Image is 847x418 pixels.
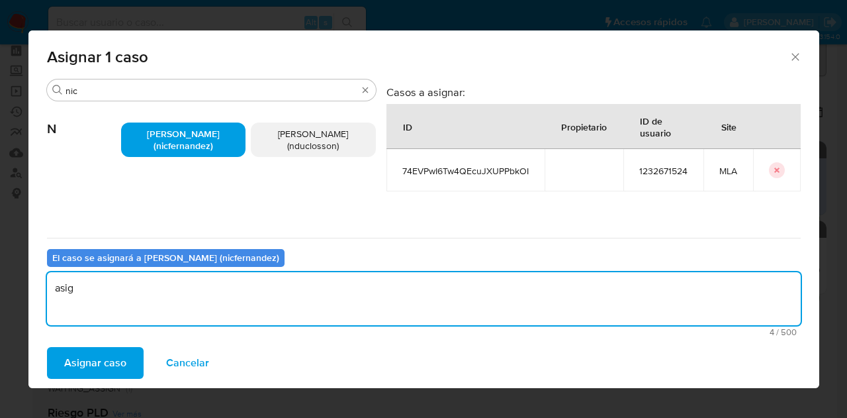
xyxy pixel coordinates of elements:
[387,111,428,142] div: ID
[769,162,785,178] button: icon-button
[402,165,529,177] span: 74EVPwI6Tw4QEcuJXUPPbkOI
[251,123,376,157] div: [PERSON_NAME] (nduclosson)
[386,85,801,99] h3: Casos a asignar:
[360,85,371,95] button: Borrar
[47,101,121,137] span: N
[47,347,144,379] button: Asignar caso
[51,328,797,337] span: Máximo 500 caracteres
[121,123,246,157] div: [PERSON_NAME] (nicfernandez)
[639,165,688,177] span: 1232671524
[705,111,752,142] div: Site
[52,85,63,95] button: Buscar
[28,30,819,388] div: assign-modal
[166,348,209,378] span: Cancelar
[149,347,226,379] button: Cancelar
[66,85,357,97] input: Buscar analista
[64,348,126,378] span: Asignar caso
[719,165,737,177] span: MLA
[545,111,623,142] div: Propietario
[47,272,801,325] textarea: asig
[52,251,279,264] b: El caso se asignará a [PERSON_NAME] (nicfernandez)
[47,49,789,65] span: Asignar 1 caso
[789,50,801,62] button: Cerrar ventana
[147,127,220,152] span: [PERSON_NAME] (nicfernandez)
[278,127,348,152] span: [PERSON_NAME] (nduclosson)
[624,105,703,148] div: ID de usuario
